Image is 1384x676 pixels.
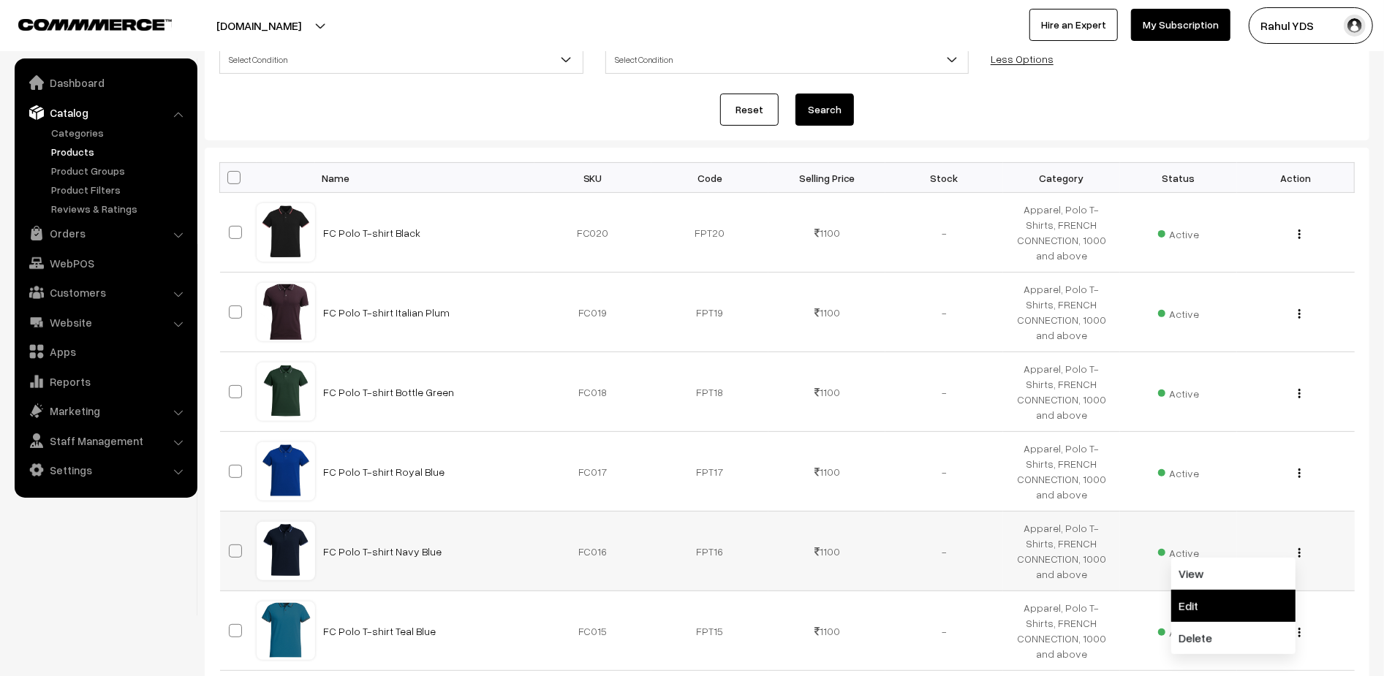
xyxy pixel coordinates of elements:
[48,144,192,159] a: Products
[768,352,885,432] td: 1100
[1158,382,1199,401] span: Active
[1298,548,1301,558] img: Menu
[1003,193,1120,273] td: Apparel, Polo T-Shirts, FRENCH CONNECTION, 1000 and above
[324,625,436,637] a: FC Polo T-shirt Teal Blue
[1003,352,1120,432] td: Apparel, Polo T-Shirts, FRENCH CONNECTION, 1000 and above
[1120,163,1237,193] th: Status
[1298,389,1301,398] img: Menu
[1298,309,1301,319] img: Menu
[1131,9,1230,41] a: My Subscription
[534,432,651,512] td: FC017
[651,273,768,352] td: FPT19
[1158,303,1199,322] span: Active
[885,193,1002,273] td: -
[651,163,768,193] th: Code
[1298,468,1301,478] img: Menu
[651,432,768,512] td: FPT17
[48,125,192,140] a: Categories
[1003,591,1120,671] td: Apparel, Polo T-Shirts, FRENCH CONNECTION, 1000 and above
[1003,432,1120,512] td: Apparel, Polo T-Shirts, FRENCH CONNECTION, 1000 and above
[48,201,192,216] a: Reviews & Ratings
[534,591,651,671] td: FC015
[18,69,192,96] a: Dashboard
[165,7,352,44] button: [DOMAIN_NAME]
[885,163,1002,193] th: Stock
[1158,542,1199,561] span: Active
[768,163,885,193] th: Selling Price
[324,545,442,558] a: FC Polo T-shirt Navy Blue
[651,193,768,273] td: FPT20
[219,45,583,74] span: Select Condition
[1171,558,1296,590] a: View
[1003,512,1120,591] td: Apparel, Polo T-Shirts, FRENCH CONNECTION, 1000 and above
[18,99,192,126] a: Catalog
[18,398,192,424] a: Marketing
[651,352,768,432] td: FPT18
[1158,462,1199,481] span: Active
[1003,273,1120,352] td: Apparel, Polo T-Shirts, FRENCH CONNECTION, 1000 and above
[1237,163,1354,193] th: Action
[534,163,651,193] th: SKU
[18,428,192,454] a: Staff Management
[795,94,854,126] button: Search
[768,512,885,591] td: 1100
[768,273,885,352] td: 1100
[48,163,192,178] a: Product Groups
[48,182,192,197] a: Product Filters
[1158,223,1199,242] span: Active
[534,273,651,352] td: FC019
[18,250,192,276] a: WebPOS
[1158,621,1199,640] span: Active
[534,352,651,432] td: FC018
[18,220,192,246] a: Orders
[651,591,768,671] td: FPT15
[651,512,768,591] td: FPT16
[1249,7,1373,44] button: Rahul YDS
[885,591,1002,671] td: -
[885,273,1002,352] td: -
[18,309,192,335] a: Website
[885,352,1002,432] td: -
[885,512,1002,591] td: -
[768,432,885,512] td: 1100
[324,306,450,319] a: FC Polo T-shirt Italian Plum
[991,53,1054,65] a: Less Options
[1003,163,1120,193] th: Category
[18,457,192,483] a: Settings
[324,466,445,478] a: FC Polo T-shirt Royal Blue
[18,368,192,395] a: Reports
[1171,590,1296,622] a: Edit
[720,94,779,126] a: Reset
[18,338,192,365] a: Apps
[18,15,146,32] a: COMMMERCE
[885,432,1002,512] td: -
[534,512,651,591] td: FC016
[605,45,969,74] span: Select Condition
[534,193,651,273] td: FC020
[324,227,421,239] a: FC Polo T-shirt Black
[768,193,885,273] td: 1100
[220,47,583,72] span: Select Condition
[324,386,455,398] a: FC Polo T-shirt Bottle Green
[1171,622,1296,654] a: Delete
[1298,229,1301,239] img: Menu
[1029,9,1118,41] a: Hire an Expert
[315,163,534,193] th: Name
[1298,628,1301,637] img: Menu
[18,19,172,30] img: COMMMERCE
[1344,15,1366,37] img: user
[606,47,969,72] span: Select Condition
[18,279,192,305] a: Customers
[768,591,885,671] td: 1100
